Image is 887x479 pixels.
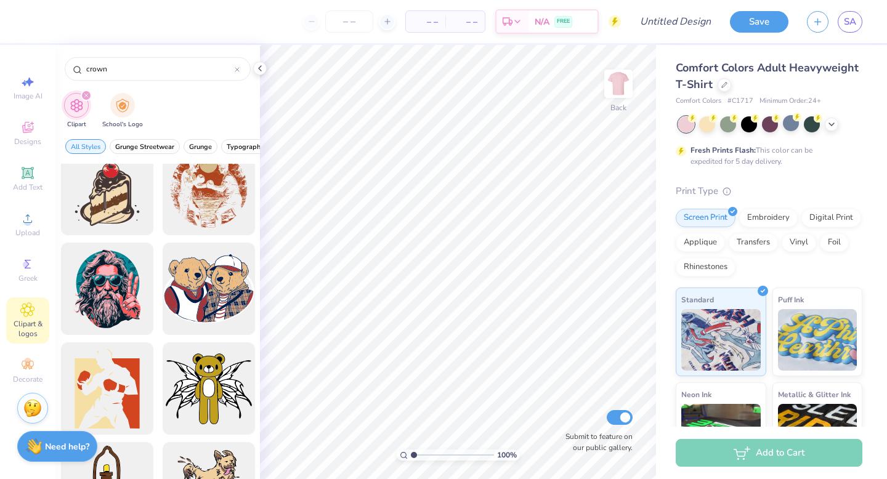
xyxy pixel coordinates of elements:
[730,11,788,33] button: Save
[610,102,626,113] div: Back
[782,233,816,252] div: Vinyl
[45,441,89,453] strong: Need help?
[606,71,631,96] img: Back
[739,209,798,227] div: Embroidery
[729,233,778,252] div: Transfers
[14,137,41,147] span: Designs
[820,233,849,252] div: Foil
[102,93,143,129] button: filter button
[325,10,373,33] input: – –
[65,139,106,154] button: filter button
[778,293,804,306] span: Puff Ink
[227,142,264,151] span: Typography
[85,63,235,75] input: Try "Stars"
[557,17,570,26] span: FREE
[64,93,89,129] button: filter button
[71,142,100,151] span: All Styles
[681,309,761,371] img: Standard
[453,15,477,28] span: – –
[13,182,43,192] span: Add Text
[676,233,725,252] div: Applique
[6,319,49,339] span: Clipart & logos
[70,99,84,113] img: Clipart Image
[102,93,143,129] div: filter for School's Logo
[801,209,861,227] div: Digital Print
[189,142,212,151] span: Grunge
[64,93,89,129] div: filter for Clipart
[413,15,438,28] span: – –
[676,60,859,92] span: Comfort Colors Adult Heavyweight T-Shirt
[727,96,753,107] span: # C1717
[110,139,180,154] button: filter button
[681,293,714,306] span: Standard
[778,309,857,371] img: Puff Ink
[676,184,862,198] div: Print Type
[676,96,721,107] span: Comfort Colors
[184,139,217,154] button: filter button
[691,145,756,155] strong: Fresh Prints Flash:
[13,374,43,384] span: Decorate
[535,15,549,28] span: N/A
[838,11,862,33] a: SA
[116,99,129,113] img: School's Logo Image
[15,228,40,238] span: Upload
[497,449,517,461] span: 100 %
[14,91,43,101] span: Image AI
[102,120,143,129] span: School's Logo
[67,120,86,129] span: Clipart
[778,388,851,401] span: Metallic & Glitter Ink
[844,15,856,29] span: SA
[559,431,633,453] label: Submit to feature on our public gallery.
[759,96,821,107] span: Minimum Order: 24 +
[681,404,761,465] img: Neon Ink
[630,9,721,34] input: Untitled Design
[221,139,270,154] button: filter button
[115,142,174,151] span: Grunge Streetwear
[676,258,735,276] div: Rhinestones
[681,388,711,401] span: Neon Ink
[18,273,38,283] span: Greek
[676,209,735,227] div: Screen Print
[691,145,842,167] div: This color can be expedited for 5 day delivery.
[778,404,857,465] img: Metallic & Glitter Ink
